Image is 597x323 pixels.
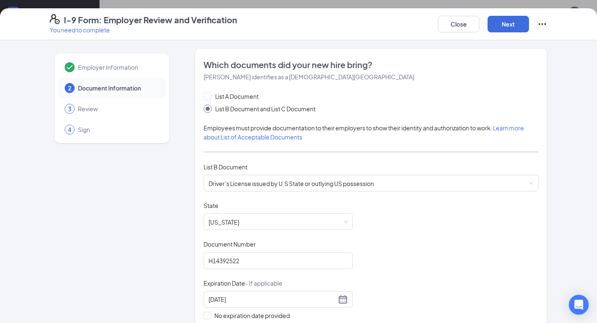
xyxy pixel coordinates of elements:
[65,62,75,72] svg: Checkmark
[68,125,71,134] span: 4
[204,201,218,210] span: State
[78,105,158,113] span: Review
[488,16,529,32] button: Next
[569,295,589,315] div: Open Intercom Messenger
[209,214,348,230] span: Nebraska
[209,295,336,304] input: 07/17/2027
[78,125,158,134] span: Sign
[212,92,262,101] span: List A Document
[78,63,158,71] span: Employer Information
[78,84,158,92] span: Document Information
[50,14,60,24] svg: FormI9EVerifyIcon
[245,279,282,287] span: - If applicable
[204,240,256,248] span: Document Number
[211,311,293,320] span: No expiration date provided
[64,14,237,26] h4: I-9 Form: Employer Review and Verification
[204,279,282,287] span: Expiration Date
[212,104,319,113] span: List B Document and List C Document
[50,26,237,34] p: You need to complete
[209,175,534,191] span: Driver’s License issued by U.S State or outlying US possession
[537,19,547,29] svg: Ellipses
[204,124,524,141] span: Employees must provide documentation to their employers to show their identity and authorization ...
[204,59,539,71] span: Which documents did your new hire bring?
[438,16,479,32] button: Close
[68,84,71,92] span: 2
[204,163,248,171] span: List B Document
[204,73,414,81] span: [PERSON_NAME] identifies as a [DEMOGRAPHIC_DATA][GEOGRAPHIC_DATA]
[68,105,71,113] span: 3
